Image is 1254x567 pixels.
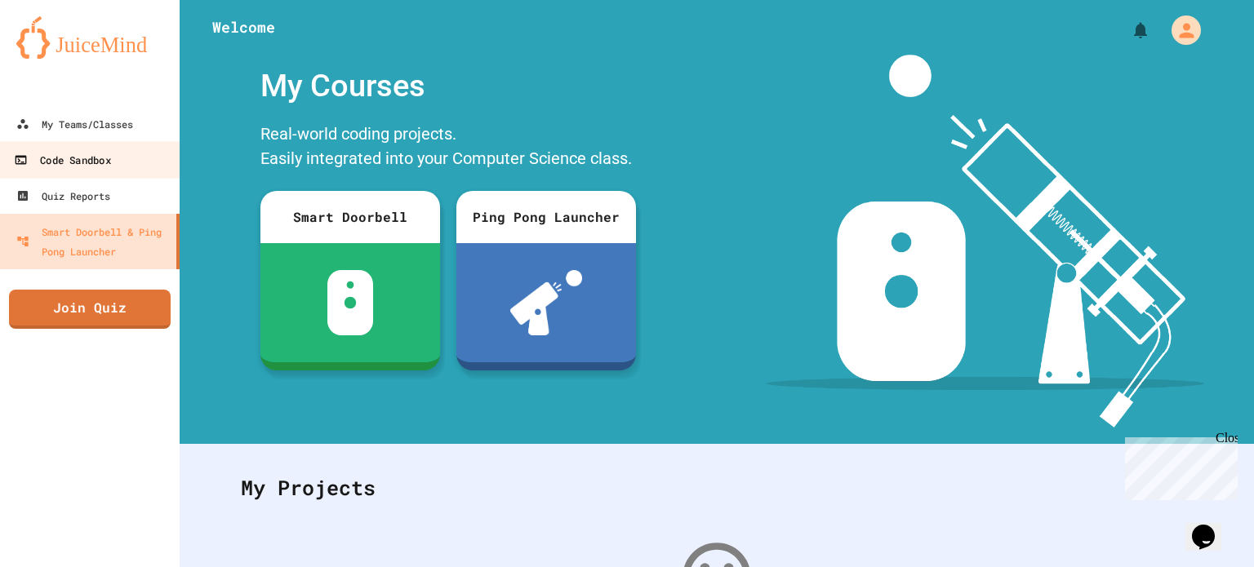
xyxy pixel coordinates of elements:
[767,55,1204,427] img: banner-image-my-projects.png
[16,114,133,134] div: My Teams/Classes
[16,222,170,261] div: Smart Doorbell & Ping Pong Launcher
[1185,502,1238,551] iframe: chat widget
[252,55,644,117] div: My Courses
[16,186,110,206] div: Quiz Reports
[7,7,113,104] div: Chat with us now!Close
[14,150,110,171] div: Code Sandbox
[225,456,1209,520] div: My Projects
[16,16,163,59] img: logo-orange.svg
[260,191,440,243] div: Smart Doorbell
[1101,16,1154,44] div: My Notifications
[1118,431,1238,500] iframe: chat widget
[456,191,636,243] div: Ping Pong Launcher
[252,117,644,179] div: Real-world coding projects. Easily integrated into your Computer Science class.
[9,290,171,329] a: Join Quiz
[1154,11,1205,49] div: My Account
[327,270,374,335] img: sdb-white.svg
[510,270,583,335] img: ppl-with-ball.png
